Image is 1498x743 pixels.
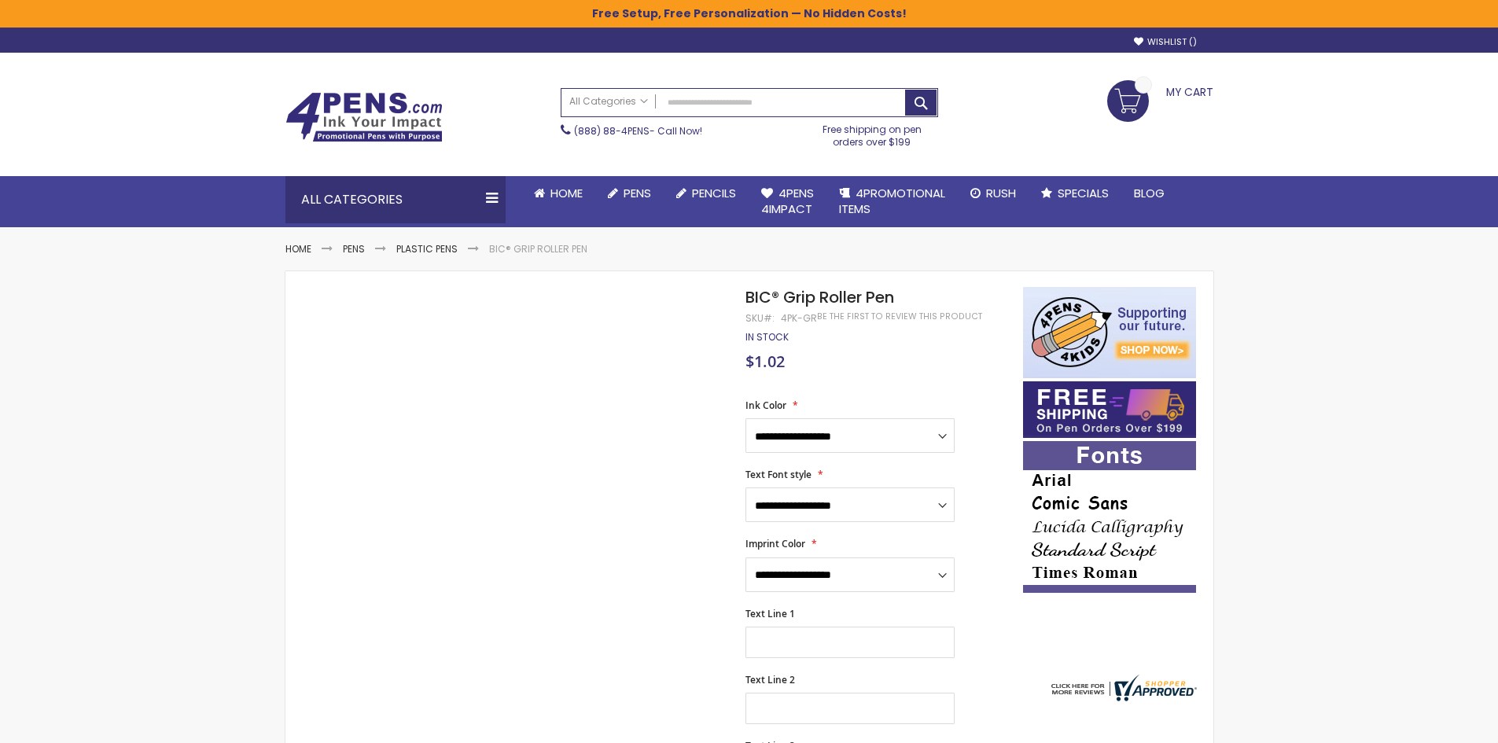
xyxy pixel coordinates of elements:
span: Imprint Color [745,537,805,550]
div: Free shipping on pen orders over $199 [806,117,938,149]
a: Wishlist [1134,36,1197,48]
img: 4pens 4 kids [1023,287,1196,378]
span: In stock [745,330,789,344]
span: 4Pens 4impact [761,185,814,217]
a: 4pens.com certificate URL [1047,691,1197,704]
span: Ink Color [745,399,786,412]
a: 4PROMOTIONALITEMS [826,176,958,227]
span: 4PROMOTIONAL ITEMS [839,185,945,217]
span: All Categories [569,95,648,108]
a: Pencils [664,176,749,211]
span: Pencils [692,185,736,201]
strong: SKU [745,311,775,325]
div: All Categories [285,176,506,223]
span: Text Line 2 [745,673,795,686]
img: 4Pens Custom Pens and Promotional Products [285,92,443,142]
span: Pens [624,185,651,201]
a: Home [521,176,595,211]
span: Text Line 1 [745,607,795,620]
a: Home [285,242,311,256]
span: Text Font style [745,468,812,481]
li: BIC® Grip Roller Pen [489,243,587,256]
a: Be the first to review this product [817,311,982,322]
a: (888) 88-4PENS [574,124,650,138]
a: Pens [595,176,664,211]
a: Pens [343,242,365,256]
span: BIC® Grip Roller Pen [745,286,894,308]
span: Rush [986,185,1016,201]
img: Free shipping on orders over $199 [1023,381,1196,438]
a: Specials [1029,176,1121,211]
a: Blog [1121,176,1177,211]
span: $1.02 [745,351,785,372]
span: Home [550,185,583,201]
img: font-personalization-examples [1023,441,1196,593]
span: - Call Now! [574,124,702,138]
a: 4Pens4impact [749,176,826,227]
a: Rush [958,176,1029,211]
span: Specials [1058,185,1109,201]
div: Availability [745,331,789,344]
a: All Categories [561,89,656,115]
a: Plastic Pens [396,242,458,256]
span: Blog [1134,185,1165,201]
div: 4PK-GR [781,312,817,325]
img: 4pens.com widget logo [1047,675,1197,701]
